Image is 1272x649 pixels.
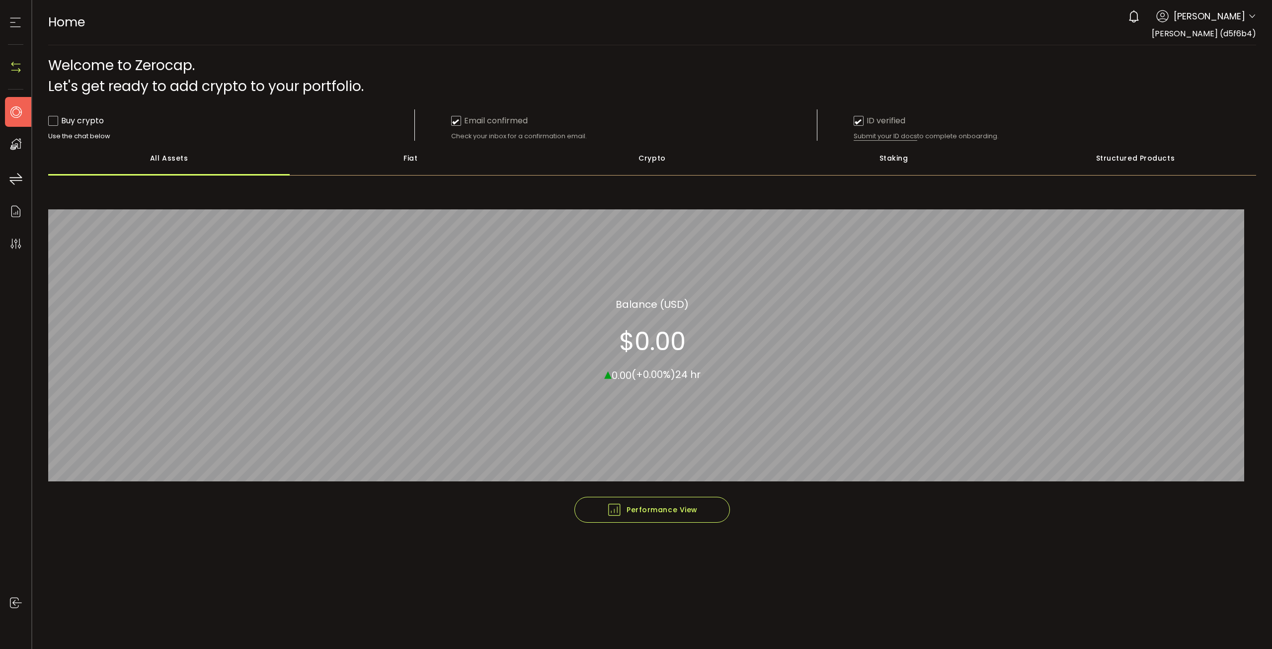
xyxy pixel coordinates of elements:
div: All Assets [48,141,290,176]
div: Use the chat below [48,132,414,141]
span: ▴ [604,363,612,384]
span: [PERSON_NAME] (d5f6b4) [1152,28,1256,39]
span: (+0.00%) [632,368,675,381]
div: ID verified [854,114,905,127]
div: Email confirmed [451,114,528,127]
span: Submit your ID docs [854,132,917,141]
section: $0.00 [619,326,686,356]
div: Check your inbox for a confirmation email. [451,132,817,141]
span: Home [48,13,85,31]
div: Buy crypto [48,114,104,127]
span: 24 hr [675,368,701,381]
div: Welcome to Zerocap. Let's get ready to add crypto to your portfolio. [48,55,1256,97]
iframe: Chat Widget [1222,601,1272,649]
button: Performance View [574,497,730,523]
span: 0.00 [612,368,632,382]
div: Crypto [531,141,773,176]
div: Fiat [290,141,531,176]
span: [PERSON_NAME] [1174,9,1245,23]
img: N4P5cjLOiQAAAABJRU5ErkJggg== [8,60,23,75]
div: to complete onboarding. [854,132,1220,141]
section: Balance (USD) [616,296,689,311]
span: Performance View [607,502,698,517]
div: Staking [773,141,1015,176]
div: Structured Products [1015,141,1256,176]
